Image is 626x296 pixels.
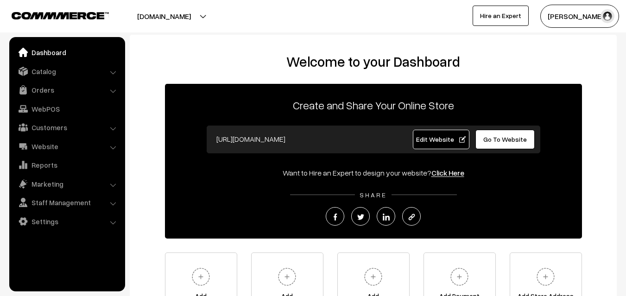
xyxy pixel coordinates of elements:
[12,194,122,211] a: Staff Management
[12,82,122,98] a: Orders
[540,5,619,28] button: [PERSON_NAME]
[12,119,122,136] a: Customers
[12,176,122,192] a: Marketing
[12,101,122,117] a: WebPOS
[360,264,386,290] img: plus.svg
[416,135,466,143] span: Edit Website
[165,97,582,113] p: Create and Share Your Online Store
[12,157,122,173] a: Reports
[139,53,607,70] h2: Welcome to your Dashboard
[165,167,582,178] div: Want to Hire an Expert to design your website?
[533,264,558,290] img: plus.svg
[601,9,614,23] img: user
[473,6,529,26] a: Hire an Expert
[12,12,109,19] img: COMMMERCE
[12,63,122,80] a: Catalog
[12,213,122,230] a: Settings
[413,130,469,149] a: Edit Website
[188,264,214,290] img: plus.svg
[274,264,300,290] img: plus.svg
[431,168,464,177] a: Click Here
[355,191,392,199] span: SHARE
[12,9,93,20] a: COMMMERCE
[12,44,122,61] a: Dashboard
[475,130,535,149] a: Go To Website
[447,264,472,290] img: plus.svg
[105,5,223,28] button: [DOMAIN_NAME]
[12,138,122,155] a: Website
[483,135,527,143] span: Go To Website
